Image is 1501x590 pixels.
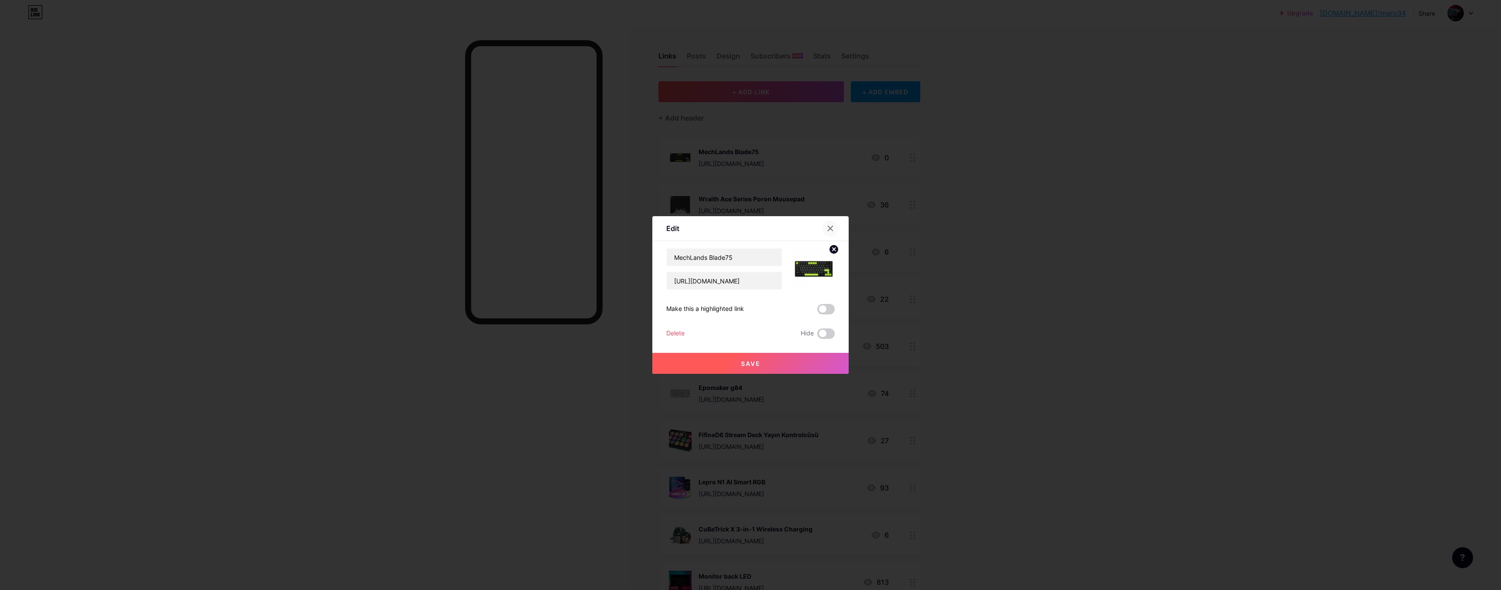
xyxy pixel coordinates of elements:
input: Title [667,248,782,266]
div: Make this a highlighted link [666,304,744,314]
span: Hide [801,328,814,339]
div: Edit [666,223,679,234]
button: Save [652,353,849,374]
input: URL [667,272,782,290]
div: Delete [666,328,685,339]
span: Save [741,360,761,367]
img: link_thumbnail [793,248,835,290]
